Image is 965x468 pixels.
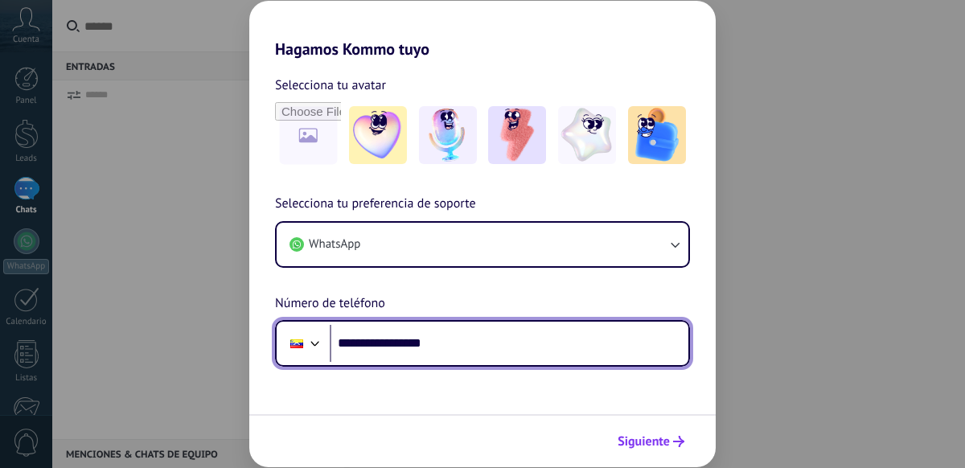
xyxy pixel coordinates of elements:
[275,194,476,215] span: Selecciona tu preferencia de soporte
[277,223,688,266] button: WhatsApp
[275,294,385,314] span: Número de teléfono
[281,326,312,360] div: Venezuela: + 58
[558,106,616,164] img: -4.jpeg
[488,106,546,164] img: -3.jpeg
[628,106,686,164] img: -5.jpeg
[419,106,477,164] img: -2.jpeg
[275,75,386,96] span: Selecciona tu avatar
[349,106,407,164] img: -1.jpeg
[618,436,670,447] span: Siguiente
[249,1,716,59] h2: Hagamos Kommo tuyo
[309,236,360,252] span: WhatsApp
[610,428,692,455] button: Siguiente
